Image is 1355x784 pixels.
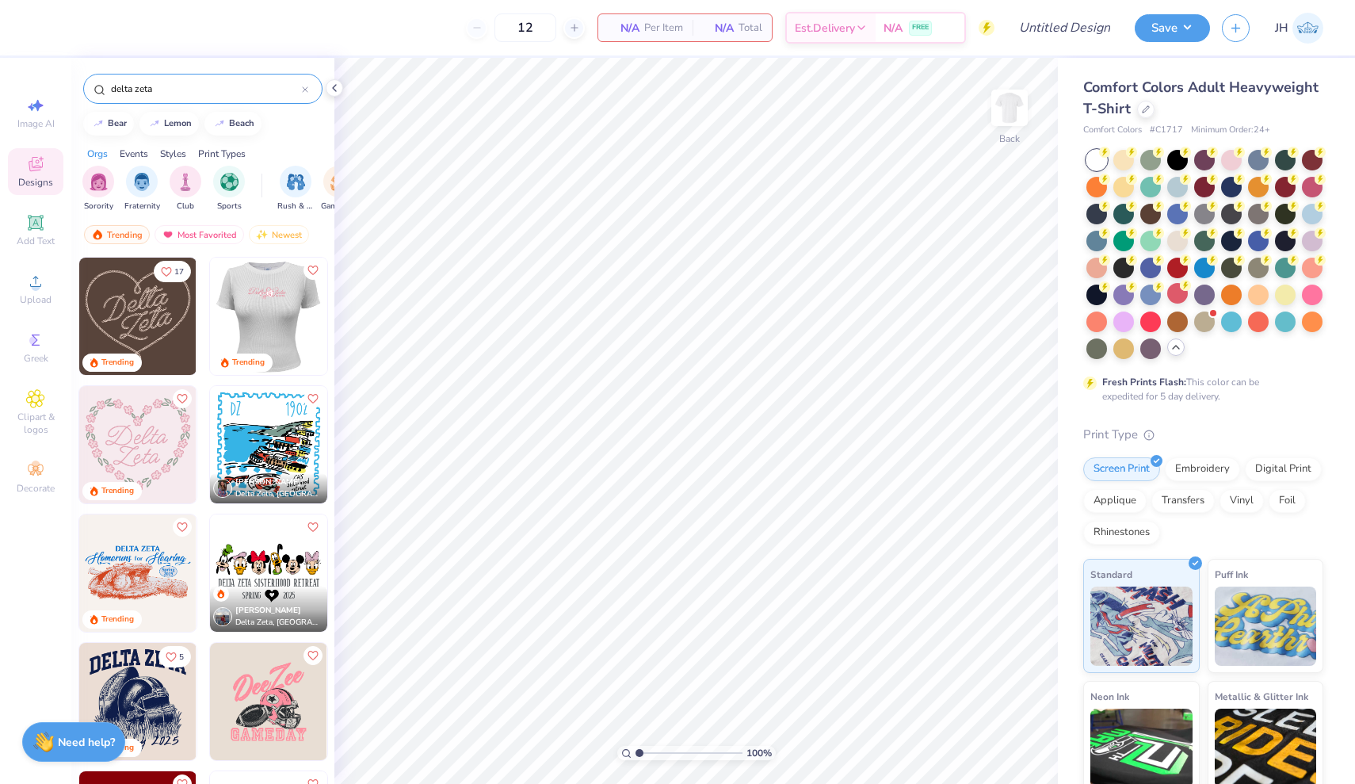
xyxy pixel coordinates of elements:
[213,607,232,626] img: Avatar
[1090,566,1132,583] span: Standard
[1083,78,1319,118] span: Comfort Colors Adult Heavyweight T-Shirt
[170,166,201,212] div: filter for Club
[87,147,108,161] div: Orgs
[90,173,108,191] img: Sorority Image
[321,166,357,212] button: filter button
[303,261,323,280] button: Like
[1102,375,1297,403] div: This color can be expedited for 5 day delivery.
[124,166,160,212] button: filter button
[17,117,55,130] span: Image AI
[256,229,269,240] img: Newest.gif
[739,20,762,36] span: Total
[162,229,174,240] img: most_fav.gif
[213,119,226,128] img: trend_line.gif
[249,225,309,244] div: Newest
[20,293,52,306] span: Upload
[213,479,232,498] img: Avatar
[198,147,246,161] div: Print Types
[179,653,184,661] span: 5
[24,352,48,365] span: Greek
[173,518,192,537] button: Like
[1269,489,1306,513] div: Foil
[608,20,639,36] span: N/A
[303,518,323,537] button: Like
[884,20,903,36] span: N/A
[795,20,855,36] span: Est. Delivery
[173,389,192,408] button: Like
[84,225,150,244] div: Trending
[17,235,55,247] span: Add Text
[1275,13,1323,44] a: JH
[177,173,194,191] img: Club Image
[235,476,301,488] span: [PERSON_NAME]
[213,166,245,212] button: filter button
[58,735,115,750] strong: Need help?
[321,166,357,212] div: filter for Game Day
[124,166,160,212] div: filter for Fraternity
[79,258,197,375] img: 12710c6a-dcc0-49ce-8688-7fe8d5f96fe2
[1275,19,1288,37] span: JH
[1191,124,1270,137] span: Minimum Order: 24 +
[1090,688,1129,705] span: Neon Ink
[91,229,104,240] img: trending.gif
[1090,587,1193,666] img: Standard
[303,389,323,408] button: Like
[196,643,313,760] img: d09537ac-ed9c-4deb-9cd7-729128c13bd7
[17,482,55,495] span: Decorate
[213,166,245,212] div: filter for Sports
[326,514,444,632] img: d839341e-8be1-436a-85c6-098347402348
[133,173,151,191] img: Fraternity Image
[235,617,321,629] span: Delta Zeta, [GEOGRAPHIC_DATA][US_STATE]
[321,201,357,212] span: Game Day
[83,112,134,136] button: bear
[994,92,1025,124] img: Back
[1083,426,1323,444] div: Print Type
[494,13,556,42] input: – –
[120,147,148,161] div: Events
[82,166,114,212] div: filter for Sorority
[170,166,201,212] button: filter button
[79,514,197,632] img: 3e5da197-4be8-4b47-85f6-b02221b87778
[196,514,313,632] img: 6cd496be-57cf-4075-a28b-5c1ca6ef7b85
[196,386,313,503] img: 4b45ee2e-3948-4497-bab1-ef1ae4ec20ef
[1083,457,1160,481] div: Screen Print
[277,166,314,212] button: filter button
[1135,14,1210,42] button: Save
[79,643,197,760] img: e442cd22-5377-4f65-b096-a4d94875f792
[644,20,683,36] span: Per Item
[1150,124,1183,137] span: # C1717
[235,488,321,500] span: Delta Zeta, [GEOGRAPHIC_DATA][US_STATE]
[209,258,326,375] img: 0c8435f6-c2c6-448b-a170-04557a56686c
[158,646,191,667] button: Like
[277,201,314,212] span: Rush & Bid
[1083,124,1142,137] span: Comfort Colors
[79,386,197,503] img: 19a71c1b-915a-426d-a4c5-369d17fd7095
[210,643,327,760] img: 454e7556-c677-40af-b5ea-06b356a99247
[277,166,314,212] div: filter for Rush & Bid
[148,119,161,128] img: trend_line.gif
[84,201,113,212] span: Sorority
[1245,457,1322,481] div: Digital Print
[108,119,127,128] div: bear
[229,119,254,128] div: beach
[101,614,134,625] div: Trending
[746,746,772,760] span: 100 %
[177,201,194,212] span: Club
[1151,489,1215,513] div: Transfers
[101,357,134,369] div: Trending
[196,258,313,375] img: ead2b24a-117b-4488-9b34-c08fd5176a7b
[124,201,160,212] span: Fraternity
[287,173,305,191] img: Rush & Bid Image
[1215,566,1248,583] span: Puff Ink
[92,119,105,128] img: trend_line.gif
[999,132,1020,146] div: Back
[210,386,327,503] img: 1d6de796-81dd-4069-9672-c9a98beb45fc
[82,166,114,212] button: filter button
[912,22,929,33] span: FREE
[326,258,444,375] img: f0bd29c9-a945-4ff3-8381-1235c733871e
[217,201,242,212] span: Sports
[139,112,199,136] button: lemon
[1219,489,1264,513] div: Vinyl
[303,646,323,665] button: Like
[8,411,63,436] span: Clipart & logos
